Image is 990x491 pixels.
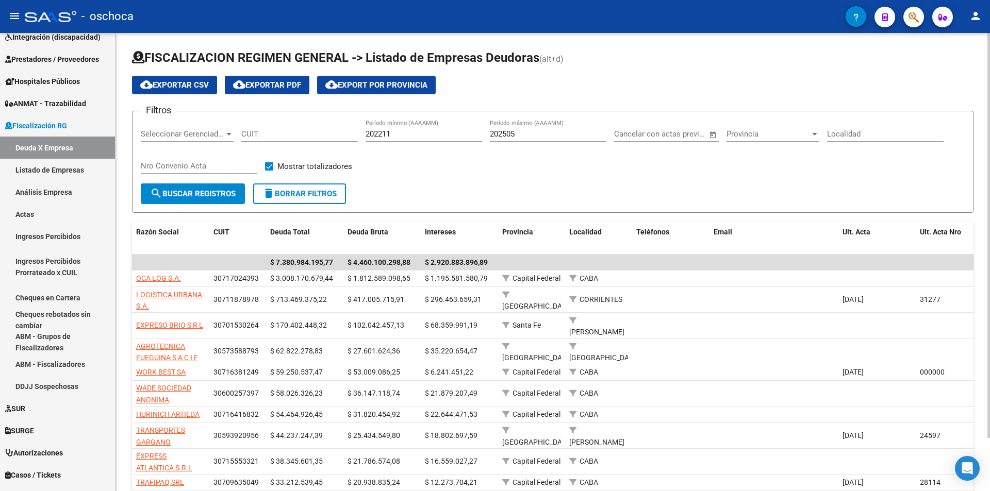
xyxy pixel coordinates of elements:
span: ANMAT - Trazabilidad [5,98,86,109]
span: EXPRESO BRIO S R L [136,321,203,329]
span: EXPRESS ATLANTICA S.R.L [136,452,192,472]
span: $ 20.938.835,24 [348,478,400,486]
span: 30709635049 [213,478,259,486]
datatable-header-cell: CUIT [209,221,266,255]
datatable-header-cell: Intereses [421,221,498,255]
span: Intereses [425,228,456,236]
span: [PERSON_NAME] NORTE [569,438,624,458]
span: Prestadores / Proveedores [5,54,99,65]
span: [DATE] [843,295,864,303]
button: Export por Provincia [317,76,436,94]
span: $ 170.402.448,32 [270,321,327,329]
span: $ 44.237.247,39 [270,431,323,439]
span: 30600257397 [213,389,259,397]
datatable-header-cell: Provincia [498,221,565,255]
span: Buscar Registros [150,189,236,198]
span: Capital Federal [513,274,560,282]
span: $ 31.820.454,92 [348,410,400,418]
span: [PERSON_NAME] [569,328,624,336]
span: $ 59.250.537,47 [270,368,323,376]
span: [GEOGRAPHIC_DATA] [502,353,572,362]
span: $ 54.464.926,45 [270,410,323,418]
button: Buscar Registros [141,183,245,204]
span: $ 53.009.086,25 [348,368,400,376]
span: Fiscalización RG [5,120,67,131]
span: CORRIENTES [580,295,622,303]
span: WORK BEST SA [136,368,186,376]
span: (alt+d) [539,54,564,64]
span: Santa Fe [513,321,541,329]
span: Capital Federal [513,389,560,397]
span: 30716416832 [213,410,259,418]
span: CABA [580,410,598,418]
span: Exportar CSV [140,80,209,90]
span: LOGISTICA URBANA S.A. [136,291,202,311]
span: 30715553321 [213,457,259,465]
span: Teléfonos [636,228,669,236]
span: AGROTECNICA FUEGUINA S A C I F [136,342,198,362]
span: $ 12.273.704,21 [425,478,477,486]
span: 30593920956 [213,431,259,439]
span: Localidad [569,228,602,236]
span: 31277 [920,295,940,303]
span: $ 36.147.118,74 [348,389,400,397]
h3: Filtros [141,103,176,117]
span: Autorizaciones [5,447,63,459]
span: $ 16.559.027,27 [425,457,477,465]
span: Email [714,228,732,236]
span: [GEOGRAPHIC_DATA] [569,353,639,362]
span: - oschoca [81,5,134,28]
span: [DATE] [843,431,864,439]
span: 24597 [920,431,940,439]
span: Ult. Acta Nro [920,228,961,236]
span: $ 417.005.715,91 [348,295,404,303]
span: $ 1.195.581.580,79 [425,274,488,282]
span: SUR [5,403,25,414]
span: TRANSPORTES GARGANO SOCIEDAD ANONIMA [136,426,205,458]
span: CABA [580,478,598,486]
span: $ 62.822.278,83 [270,347,323,355]
span: $ 18.802.697,59 [425,431,477,439]
span: OCA LOG S.A. [136,274,181,282]
div: Open Intercom Messenger [955,456,980,481]
span: Export por Provincia [325,80,427,90]
span: [GEOGRAPHIC_DATA] [502,302,572,310]
span: $ 22.644.471,53 [425,410,477,418]
span: Mostrar totalizadores [277,160,352,173]
span: 30717024393 [213,274,259,282]
span: $ 2.920.883.896,89 [425,258,488,266]
span: $ 58.026.326,23 [270,389,323,397]
datatable-header-cell: Deuda Bruta [343,221,421,255]
button: Exportar PDF [225,76,309,94]
span: $ 102.042.457,13 [348,321,404,329]
span: CABA [580,389,598,397]
button: Borrar Filtros [253,183,346,204]
datatable-header-cell: Razón Social [132,221,209,255]
span: Hospitales Públicos [5,76,80,87]
span: [DATE] [843,368,864,376]
span: $ 3.008.170.679,44 [270,274,333,282]
datatable-header-cell: Localidad [565,221,632,255]
span: 30573588793 [213,347,259,355]
span: CABA [580,457,598,465]
span: Casos / Tickets [5,469,61,481]
span: $ 296.463.659,31 [425,295,482,303]
span: 000000 [920,368,945,376]
span: Integración (discapacidad) [5,31,101,43]
datatable-header-cell: Email [709,221,838,255]
span: Deuda Total [270,228,310,236]
span: 30701530264 [213,321,259,329]
span: Capital Federal [513,457,560,465]
span: [DATE] [843,478,864,486]
span: Provincia [727,129,810,139]
span: $ 33.212.539,45 [270,478,323,486]
datatable-header-cell: Teléfonos [632,221,709,255]
span: TRAFIPAQ SRL [136,478,184,486]
span: Provincia [502,228,533,236]
span: [GEOGRAPHIC_DATA] [502,438,572,446]
span: WADE SOCIEDAD ANONIMA [136,384,191,404]
span: $ 21.786.574,08 [348,457,400,465]
span: SURGE [5,425,34,436]
span: $ 27.601.624,36 [348,347,400,355]
span: $ 21.879.207,49 [425,389,477,397]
